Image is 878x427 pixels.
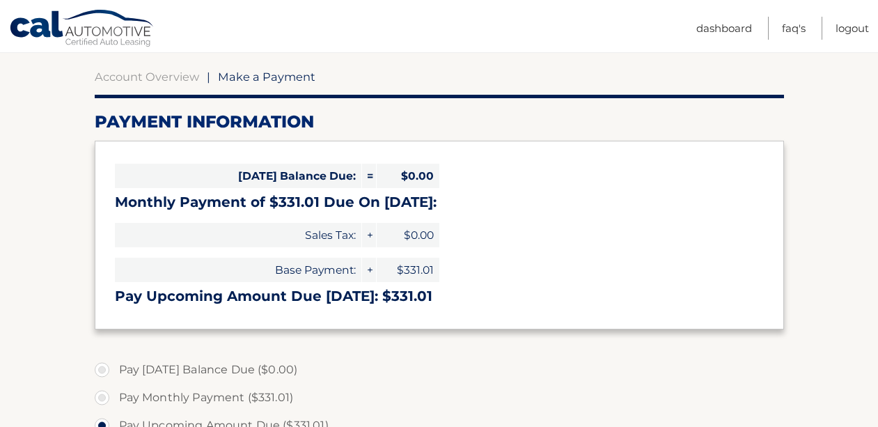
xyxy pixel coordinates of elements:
a: Cal Automotive [9,9,155,49]
h2: Payment Information [95,111,784,132]
span: $0.00 [377,223,439,247]
label: Pay Monthly Payment ($331.01) [95,384,784,412]
span: Make a Payment [218,70,315,84]
span: $0.00 [377,164,439,188]
span: Base Payment: [115,258,361,282]
span: = [362,164,376,188]
h3: Monthly Payment of $331.01 Due On [DATE]: [115,194,764,211]
a: Logout [836,17,869,40]
label: Pay [DATE] Balance Due ($0.00) [95,356,784,384]
span: [DATE] Balance Due: [115,164,361,188]
a: FAQ's [782,17,806,40]
span: Sales Tax: [115,223,361,247]
h3: Pay Upcoming Amount Due [DATE]: $331.01 [115,288,764,305]
span: + [362,258,376,282]
span: $331.01 [377,258,439,282]
a: Account Overview [95,70,199,84]
a: Dashboard [696,17,752,40]
span: + [362,223,376,247]
span: | [207,70,210,84]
